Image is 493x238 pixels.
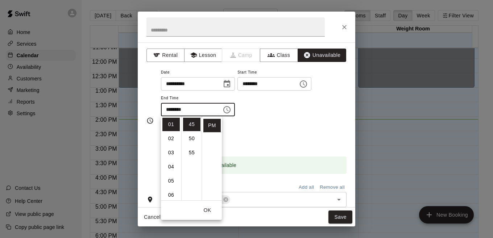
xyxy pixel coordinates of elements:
[296,77,311,91] button: Choose time, selected time is 1:15 PM
[298,49,346,62] button: Unavailable
[334,195,344,205] button: Open
[162,188,180,202] li: 6 hours
[161,93,235,103] span: End Time
[202,116,222,200] ul: Select meridiem
[260,49,298,62] button: Class
[162,132,180,145] li: 2 hours
[295,182,318,193] button: Add all
[162,160,180,174] li: 4 hours
[141,210,164,224] button: Cancel
[146,49,185,62] button: Rental
[183,132,200,145] li: 50 minutes
[203,119,221,132] li: PM
[146,117,154,124] svg: Timing
[146,196,154,203] svg: Rooms
[222,49,260,62] span: Camps can only be created in the Services page
[162,118,180,131] li: 1 hours
[328,210,352,224] button: Save
[183,146,200,159] li: 55 minutes
[220,103,234,117] button: Choose time, selected time is 1:45 PM
[161,68,235,78] span: Date
[183,118,200,131] li: 45 minutes
[161,116,181,200] ul: Select hours
[162,174,180,188] li: 5 hours
[220,77,234,91] button: Choose date, selected date is Aug 19, 2025
[184,49,222,62] button: Lesson
[318,182,347,193] button: Remove all
[196,204,219,217] button: OK
[338,21,351,34] button: Close
[162,146,180,159] li: 3 hours
[237,68,311,78] span: Start Time
[181,116,202,200] ul: Select minutes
